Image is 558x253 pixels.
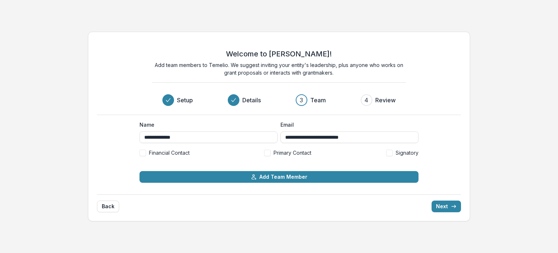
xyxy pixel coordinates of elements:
h3: Team [310,96,326,104]
p: Add team members to Temelio. We suggest inviting your entity's leadership, plus anyone who works ... [152,61,406,76]
button: Back [97,201,119,212]
div: 4 [364,96,368,104]
button: Next [432,201,461,212]
span: Financial Contact [149,149,190,157]
span: Signatory [396,149,418,157]
button: Add Team Member [139,171,418,183]
h3: Review [375,96,396,104]
label: Email [280,121,414,129]
h2: Welcome to [PERSON_NAME]! [226,50,332,58]
h3: Details [242,96,261,104]
span: Primary Contact [274,149,311,157]
label: Name [139,121,273,129]
h3: Setup [177,96,193,104]
div: 3 [300,96,303,104]
div: Progress [162,94,396,106]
